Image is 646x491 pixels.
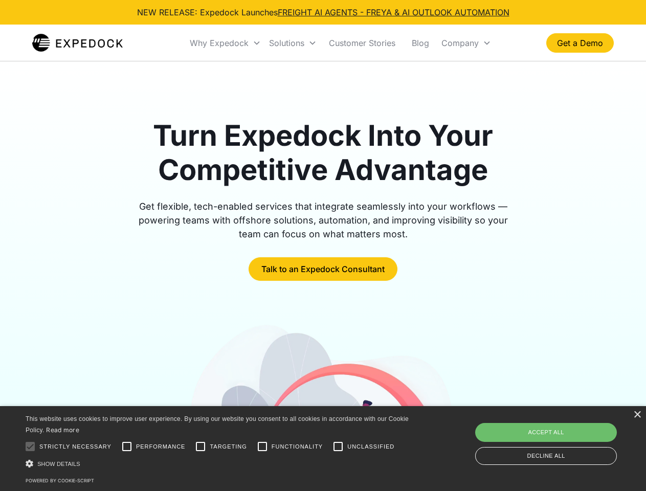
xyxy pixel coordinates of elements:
[265,26,321,60] div: Solutions
[137,6,509,18] div: NEW RELEASE: Expedock Launches
[269,38,304,48] div: Solutions
[26,478,94,483] a: Powered by cookie-script
[127,119,520,187] h1: Turn Expedock Into Your Competitive Advantage
[321,26,404,60] a: Customer Stories
[437,26,495,60] div: Company
[26,458,412,469] div: Show details
[127,199,520,241] div: Get flexible, tech-enabled services that integrate seamlessly into your workflows — powering team...
[26,415,409,434] span: This website uses cookies to improve user experience. By using our website you consent to all coo...
[136,442,186,451] span: Performance
[272,442,323,451] span: Functionality
[347,442,394,451] span: Unclassified
[546,33,614,53] a: Get a Demo
[39,442,112,451] span: Strictly necessary
[210,442,247,451] span: Targeting
[441,38,479,48] div: Company
[46,426,79,434] a: Read more
[278,7,509,17] a: FREIGHT AI AGENTS - FREYA & AI OUTLOOK AUTOMATION
[32,33,123,53] a: home
[404,26,437,60] a: Blog
[476,381,646,491] iframe: Chat Widget
[190,38,249,48] div: Why Expedock
[32,33,123,53] img: Expedock Logo
[186,26,265,60] div: Why Expedock
[249,257,397,281] a: Talk to an Expedock Consultant
[37,461,80,467] span: Show details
